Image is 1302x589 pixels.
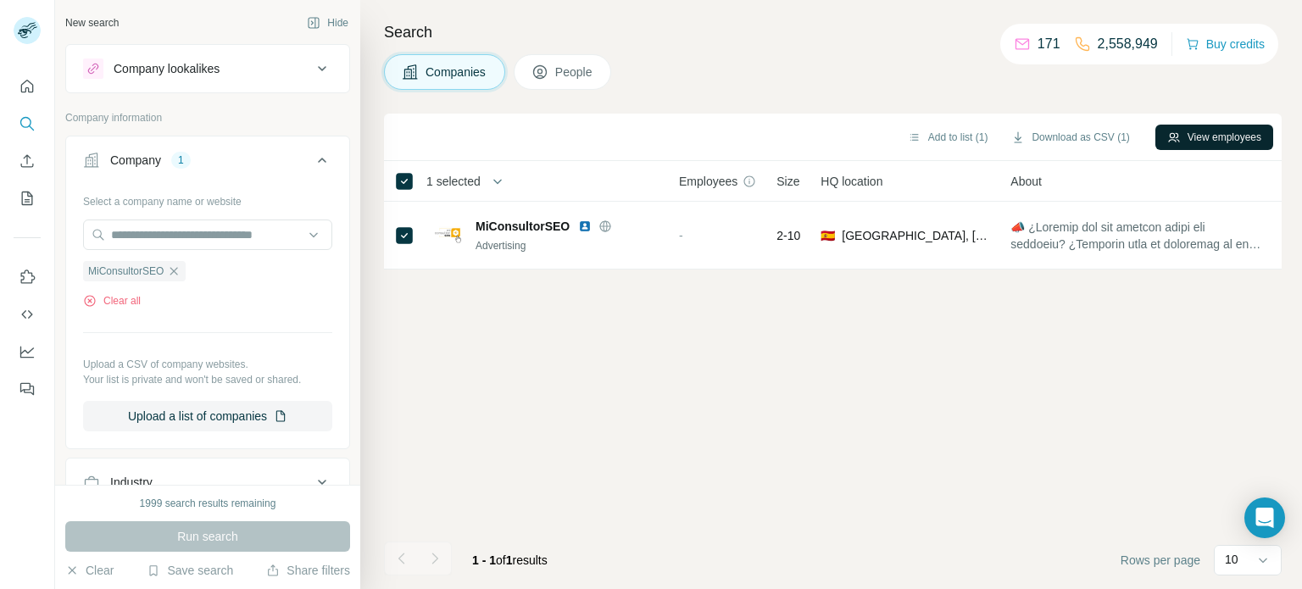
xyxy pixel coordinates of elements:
[83,401,332,431] button: Upload a list of companies
[679,173,737,190] span: Employees
[14,262,41,292] button: Use Surfe on LinkedIn
[110,474,153,491] div: Industry
[83,357,332,372] p: Upload a CSV of company websites.
[555,64,594,81] span: People
[472,553,548,567] span: results
[496,553,506,567] span: of
[842,227,990,244] span: [GEOGRAPHIC_DATA], [GEOGRAPHIC_DATA], [GEOGRAPHIC_DATA]
[506,553,513,567] span: 1
[1225,551,1238,568] p: 10
[1244,497,1285,538] div: Open Intercom Messenger
[578,219,592,233] img: LinkedIn logo
[83,187,332,209] div: Select a company name or website
[65,110,350,125] p: Company information
[66,140,349,187] button: Company1
[14,146,41,176] button: Enrich CSV
[472,553,496,567] span: 1 - 1
[147,562,233,579] button: Save search
[171,153,191,168] div: 1
[679,229,683,242] span: -
[476,238,659,253] div: Advertising
[110,152,161,169] div: Company
[66,462,349,503] button: Industry
[1155,125,1273,150] button: View employees
[14,183,41,214] button: My lists
[14,71,41,102] button: Quick start
[66,48,349,89] button: Company lookalikes
[776,227,800,244] span: 2-10
[83,293,141,308] button: Clear all
[88,264,164,279] span: MiConsultorSEO
[14,374,41,404] button: Feedback
[476,218,570,235] span: MiConsultorSEO
[384,20,1282,44] h4: Search
[65,15,119,31] div: New search
[1038,34,1060,54] p: 171
[776,173,799,190] span: Size
[114,60,220,77] div: Company lookalikes
[1010,219,1261,253] span: 📣 ¿Loremip dol sit ametcon adipi eli seddoeiu? ¿Temporin utla et doloremag al eni adminimven? ¿Qu...
[896,125,1000,150] button: Add to list (1)
[1098,34,1158,54] p: 2,558,949
[1186,32,1265,56] button: Buy credits
[266,562,350,579] button: Share filters
[83,372,332,387] p: Your list is private and won't be saved or shared.
[65,562,114,579] button: Clear
[426,64,487,81] span: Companies
[14,299,41,330] button: Use Surfe API
[821,173,882,190] span: HQ location
[426,173,481,190] span: 1 selected
[1121,552,1200,569] span: Rows per page
[435,222,462,249] img: Logo of MiConsultorSEO
[821,227,835,244] span: 🇪🇸
[1010,173,1042,190] span: About
[140,496,276,511] div: 1999 search results remaining
[14,336,41,367] button: Dashboard
[295,10,360,36] button: Hide
[14,108,41,139] button: Search
[999,125,1141,150] button: Download as CSV (1)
